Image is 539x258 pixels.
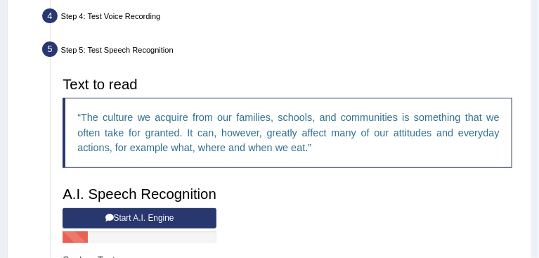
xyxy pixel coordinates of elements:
h3: A.I. Speech Recognition [63,186,216,202]
q: The culture we acquire from our families, schools, and communities is something that we often tak... [77,112,500,153]
button: Start A.I. Engine [63,208,216,228]
div: Step 5: Test Speech Recognition [37,38,526,64]
h3: Text to read [63,77,512,92]
div: Step 4: Test Voice Recording [37,4,526,30]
